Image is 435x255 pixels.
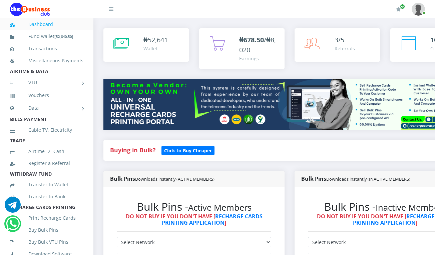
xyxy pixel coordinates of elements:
strong: Bulk Pins [110,175,214,182]
a: ₦52,641 Wallet [103,28,189,62]
small: Downloads instantly (ACTIVE MEMBERS) [135,176,214,182]
span: 3/5 [335,35,344,44]
small: [ ] [54,34,73,39]
a: Buy Bulk VTU Pins [10,234,83,250]
a: Transfer to Bank [10,189,83,204]
a: Print Recharge Cards [10,210,83,226]
img: Logo [10,3,50,16]
div: Wallet [143,45,168,52]
a: Vouchers [10,88,83,103]
a: Transactions [10,41,83,56]
a: Data [10,100,83,116]
a: 3/5 Referrals [295,28,380,62]
strong: DO NOT BUY IF YOU DON'T HAVE [ ] [126,213,263,226]
div: Earnings [239,55,278,62]
span: 52,641 [148,35,168,44]
img: User [412,3,425,16]
i: Renew/Upgrade Subscription [396,7,401,12]
a: Dashboard [10,17,83,32]
a: ₦678.50/₦8,020 Earnings [199,28,285,69]
a: Miscellaneous Payments [10,53,83,68]
b: Click to Buy Cheaper [164,147,212,154]
b: ₦678.50 [239,35,264,44]
div: ₦ [143,35,168,45]
a: Chat for support [5,202,21,213]
small: Downloads instantly (INACTIVE MEMBERS) [326,176,410,182]
b: 52,640.50 [56,34,72,39]
a: Transfer to Wallet [10,177,83,192]
span: Renew/Upgrade Subscription [400,4,405,9]
a: Fund wallet[52,640.50] [10,29,83,44]
a: Airtime -2- Cash [10,144,83,159]
div: Referrals [335,45,355,52]
a: Buy Bulk Pins [10,222,83,238]
h2: Bulk Pins - [117,200,271,213]
a: Register a Referral [10,156,83,171]
strong: Bulk Pins [301,175,410,182]
a: Click to Buy Cheaper [161,146,214,154]
span: /₦8,020 [239,35,276,54]
a: Cable TV, Electricity [10,122,83,138]
strong: Buying in Bulk? [110,146,155,154]
small: Active Members [188,202,252,213]
a: RECHARGE CARDS PRINTING APPLICATION [162,213,263,226]
a: Chat for support [6,221,20,232]
a: VTU [10,74,83,91]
